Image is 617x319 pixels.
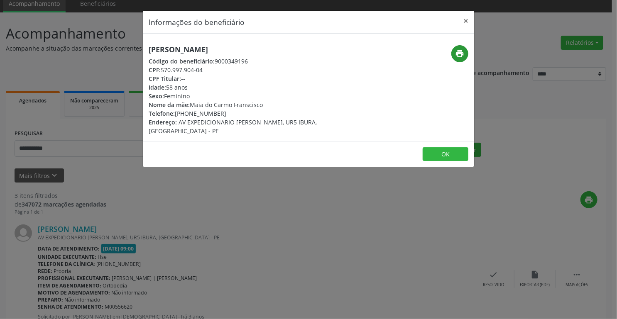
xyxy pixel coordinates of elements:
h5: [PERSON_NAME] [149,45,358,54]
div: 570.997.904-04 [149,66,358,74]
i: print [455,49,465,58]
div: 58 anos [149,83,358,92]
h5: Informações do beneficiário [149,17,245,27]
span: Sexo: [149,92,164,100]
div: Maia do Carmo Franscisco [149,100,358,109]
span: CPF Titular: [149,75,181,83]
button: Close [458,11,474,31]
div: 9000349196 [149,57,358,66]
div: [PHONE_NUMBER] [149,109,358,118]
div: Feminino [149,92,358,100]
button: print [451,45,468,62]
span: Idade: [149,83,166,91]
div: -- [149,74,358,83]
span: Código do beneficiário: [149,57,215,65]
span: Nome da mãe: [149,101,190,109]
span: Endereço: [149,118,177,126]
button: OK [423,147,468,161]
span: CPF: [149,66,161,74]
span: AV EXPEDICIONARIO [PERSON_NAME], UR5 IBURA, [GEOGRAPHIC_DATA] - PE [149,118,317,135]
span: Telefone: [149,110,175,117]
